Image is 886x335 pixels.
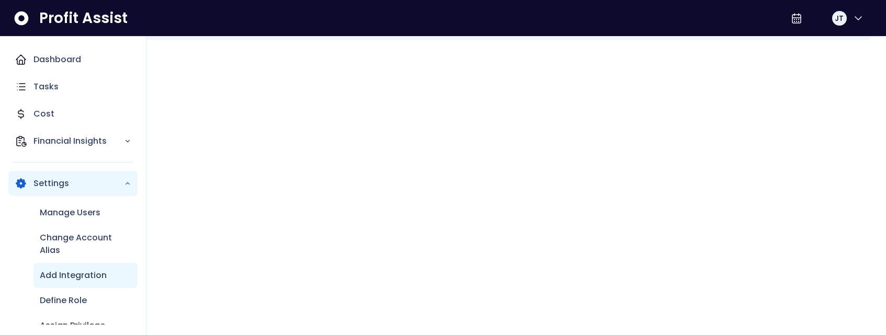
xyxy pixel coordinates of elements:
span: Profit Assist [39,9,128,28]
p: Manage Users [40,206,100,219]
p: Settings [33,177,124,190]
p: Define Role [40,294,87,307]
span: JT [835,13,844,24]
p: Change Account Alias [40,232,131,257]
p: Add Integration [40,269,107,282]
p: Cost [33,108,54,120]
p: Financial Insights [33,135,124,147]
p: Dashboard [33,53,81,66]
p: Tasks [33,80,59,93]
